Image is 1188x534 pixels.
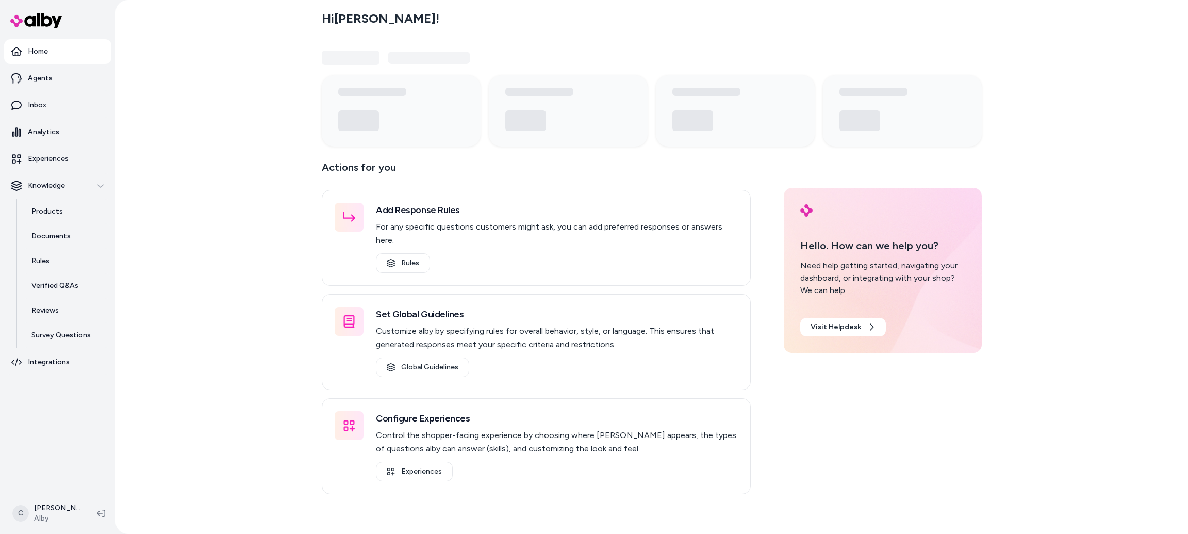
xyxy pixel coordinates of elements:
[6,497,89,530] button: C[PERSON_NAME]Alby
[4,173,111,198] button: Knowledge
[376,462,453,481] a: Experiences
[4,147,111,171] a: Experiences
[28,46,48,57] p: Home
[28,100,46,110] p: Inbox
[376,220,738,247] p: For any specific questions customers might ask, you can add preferred responses or answers here.
[376,203,738,217] h3: Add Response Rules
[322,159,751,184] p: Actions for you
[34,503,80,513] p: [PERSON_NAME]
[31,330,91,341] p: Survey Questions
[10,13,62,28] img: alby Logo
[31,281,78,291] p: Verified Q&As
[800,238,965,253] p: Hello. How can we help you?
[12,505,29,522] span: C
[4,350,111,375] a: Integrations
[28,357,70,367] p: Integrations
[376,325,738,351] p: Customize alby by specifying rules for overall behavior, style, or language. This ensures that ge...
[28,127,59,137] p: Analytics
[21,323,111,348] a: Survey Questions
[31,305,59,316] p: Reviews
[31,231,71,241] p: Documents
[376,253,430,273] a: Rules
[376,358,469,377] a: Global Guidelines
[28,181,65,191] p: Knowledge
[322,11,439,26] h2: Hi [PERSON_NAME] !
[21,224,111,249] a: Documents
[376,307,738,321] h3: Set Global Guidelines
[376,429,738,456] p: Control the shopper-facing experience by choosing where [PERSON_NAME] appears, the types of quest...
[34,513,80,524] span: Alby
[4,120,111,144] a: Analytics
[21,298,111,323] a: Reviews
[21,199,111,224] a: Products
[31,256,49,266] p: Rules
[28,154,69,164] p: Experiences
[4,66,111,91] a: Agents
[31,206,63,217] p: Products
[376,411,738,426] h3: Configure Experiences
[4,39,111,64] a: Home
[800,260,965,297] div: Need help getting started, navigating your dashboard, or integrating with your shop? We can help.
[4,93,111,118] a: Inbox
[21,249,111,273] a: Rules
[800,318,886,336] a: Visit Helpdesk
[28,73,53,84] p: Agents
[800,204,813,217] img: alby Logo
[21,273,111,298] a: Verified Q&As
